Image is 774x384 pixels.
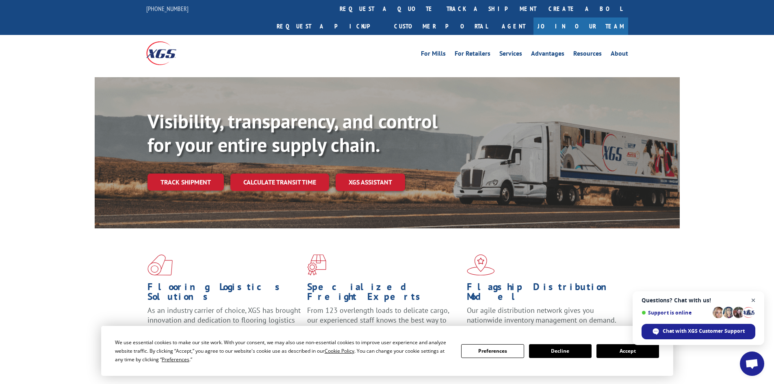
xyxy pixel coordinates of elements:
a: Agent [494,17,533,35]
span: Our agile distribution network gives you nationwide inventory management on demand. [467,306,616,325]
span: Chat with XGS Customer Support [642,324,755,339]
a: Join Our Team [533,17,628,35]
a: Calculate transit time [230,174,329,191]
button: Preferences [461,344,524,358]
h1: Flooring Logistics Solutions [147,282,301,306]
a: XGS ASSISTANT [336,174,405,191]
a: Advantages [531,50,564,59]
span: As an industry carrier of choice, XGS has brought innovation and dedication to flooring logistics... [147,306,301,334]
h1: Flagship Distribution Model [467,282,620,306]
div: Cookie Consent Prompt [101,326,673,376]
a: For Mills [421,50,446,59]
a: For Retailers [455,50,490,59]
span: Support is online [642,310,710,316]
a: Customer Portal [388,17,494,35]
img: xgs-icon-flagship-distribution-model-red [467,254,495,276]
a: Request a pickup [271,17,388,35]
div: We use essential cookies to make our site work. With your consent, we may also use non-essential ... [115,338,451,364]
img: xgs-icon-total-supply-chain-intelligence-red [147,254,173,276]
span: Cookie Policy [325,347,354,354]
span: Chat with XGS Customer Support [663,328,745,335]
span: Questions? Chat with us! [642,297,755,304]
a: About [611,50,628,59]
h1: Specialized Freight Experts [307,282,461,306]
a: [PHONE_NUMBER] [146,4,189,13]
button: Decline [529,344,592,358]
a: Open chat [740,351,764,376]
button: Accept [596,344,659,358]
a: Track shipment [147,174,224,191]
a: Resources [573,50,602,59]
span: Preferences [162,356,189,363]
img: xgs-icon-focused-on-flooring-red [307,254,326,276]
b: Visibility, transparency, and control for your entire supply chain. [147,108,438,157]
p: From 123 overlength loads to delicate cargo, our experienced staff knows the best way to move you... [307,306,461,342]
a: Services [499,50,522,59]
